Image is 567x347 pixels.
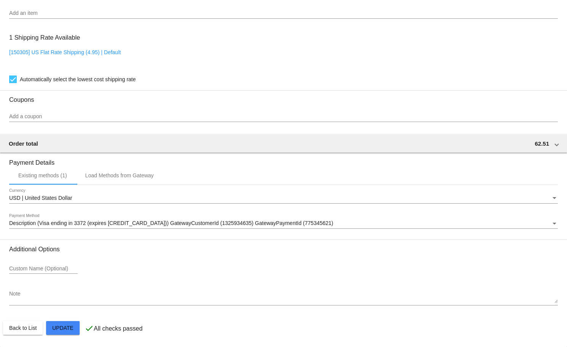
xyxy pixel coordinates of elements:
a: [150305] US Flat Rate Shipping (4.95) | Default [9,49,121,55]
span: Automatically select the lowest cost shipping rate [20,75,136,84]
input: Add an item [9,10,558,16]
span: Description (Visa ending in 3372 (expires [CREDIT_CARD_DATA])) GatewayCustomerId (1325934635) Gat... [9,220,333,226]
mat-select: Currency [9,195,558,201]
span: Update [52,325,74,331]
span: USD | United States Dollar [9,195,72,201]
span: Order total [9,140,38,147]
div: Existing methods (1) [18,172,67,178]
h3: Payment Details [9,153,558,166]
h3: Coupons [9,90,558,103]
h3: Additional Options [9,246,558,253]
span: Back to List [9,325,37,331]
span: 62.51 [535,140,549,147]
div: Load Methods from Gateway [85,172,154,178]
button: Update [46,321,80,335]
mat-select: Payment Method [9,220,558,227]
mat-icon: check [85,324,94,333]
button: Back to List [3,321,43,335]
input: Add a coupon [9,114,558,120]
input: Custom Name (Optional) [9,266,78,272]
p: All checks passed [94,325,143,332]
h3: 1 Shipping Rate Available [9,29,80,46]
